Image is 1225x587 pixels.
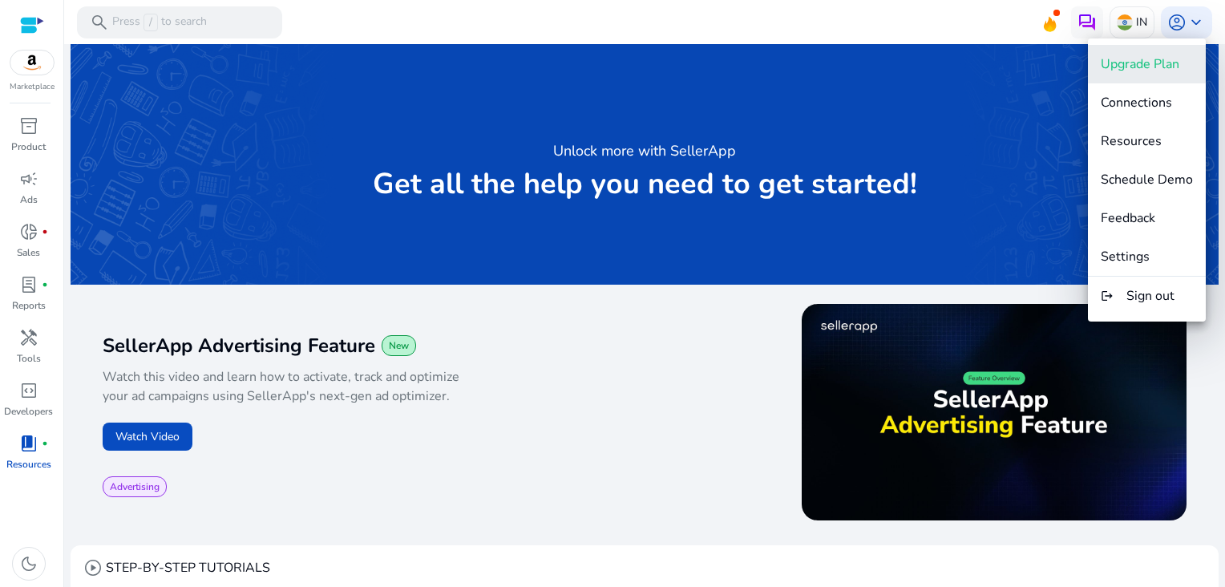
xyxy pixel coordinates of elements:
span: Settings [1101,248,1150,265]
span: Upgrade Plan [1101,55,1179,73]
span: Resources [1101,132,1162,150]
span: Sign out [1126,287,1174,305]
mat-icon: logout [1101,286,1114,306]
span: Schedule Demo [1101,171,1193,188]
span: Feedback [1101,209,1155,227]
span: Connections [1101,94,1172,111]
